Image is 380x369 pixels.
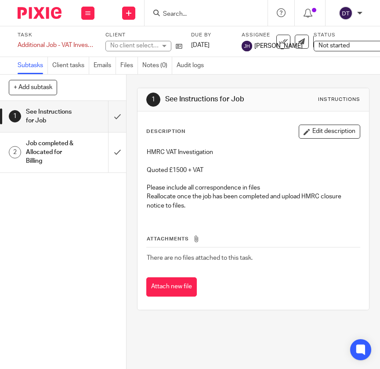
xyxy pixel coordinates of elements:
[147,236,189,241] span: Attachments
[318,43,350,49] span: Not started
[26,137,75,168] h1: Job completed & Allocated for Billing
[18,41,94,50] div: Additional Job - VAT Investigation
[318,96,360,103] div: Instructions
[339,6,353,20] img: svg%3E
[162,11,241,18] input: Search
[26,105,75,128] h1: See Instructions for Job
[18,7,62,19] img: Pixie
[191,32,231,39] label: Due by
[242,41,252,51] img: svg%3E
[9,146,21,158] div: 2
[105,32,182,39] label: Client
[9,110,21,122] div: 1
[146,277,197,297] button: Attach new file
[165,95,272,104] h1: See Instructions for Job
[94,57,116,74] a: Emails
[110,41,159,50] div: No client selected
[9,80,57,95] button: + Add subtask
[147,166,360,210] p: Quoted £1500 + VAT Please include all correspondence in files Reallocate once the job has been co...
[299,125,360,139] button: Edit description
[177,57,208,74] a: Audit logs
[18,57,48,74] a: Subtasks
[52,57,89,74] a: Client tasks
[18,32,94,39] label: Task
[147,148,360,157] p: HMRC VAT Investigation
[120,57,138,74] a: Files
[146,128,185,135] p: Description
[254,42,303,50] span: [PERSON_NAME]
[242,32,303,39] label: Assignee
[191,42,210,48] span: [DATE]
[147,255,253,261] span: There are no files attached to this task.
[146,93,160,107] div: 1
[142,57,172,74] a: Notes (0)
